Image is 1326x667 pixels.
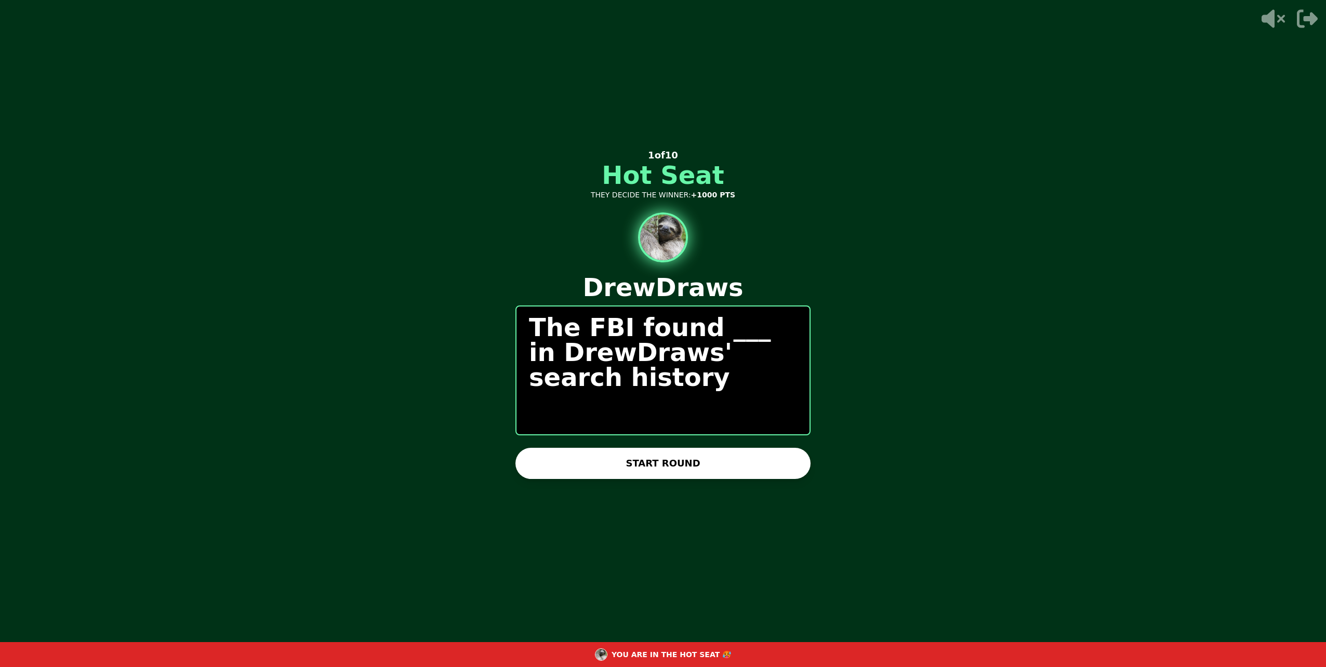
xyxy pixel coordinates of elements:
h1: Hot Seat [602,163,724,188]
img: Hot seat player [595,648,607,661]
span: THEY DECIDE THE WINNER: [591,191,691,199]
p: The FBI found ___ in DrewDraws' search history [529,315,797,390]
p: 1 of 10 [648,148,678,163]
p: DrewDraws [582,275,743,300]
button: START ROUND [515,448,811,479]
img: hot seat user avatar [638,212,688,262]
strong: +1000 PTS [691,191,735,199]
